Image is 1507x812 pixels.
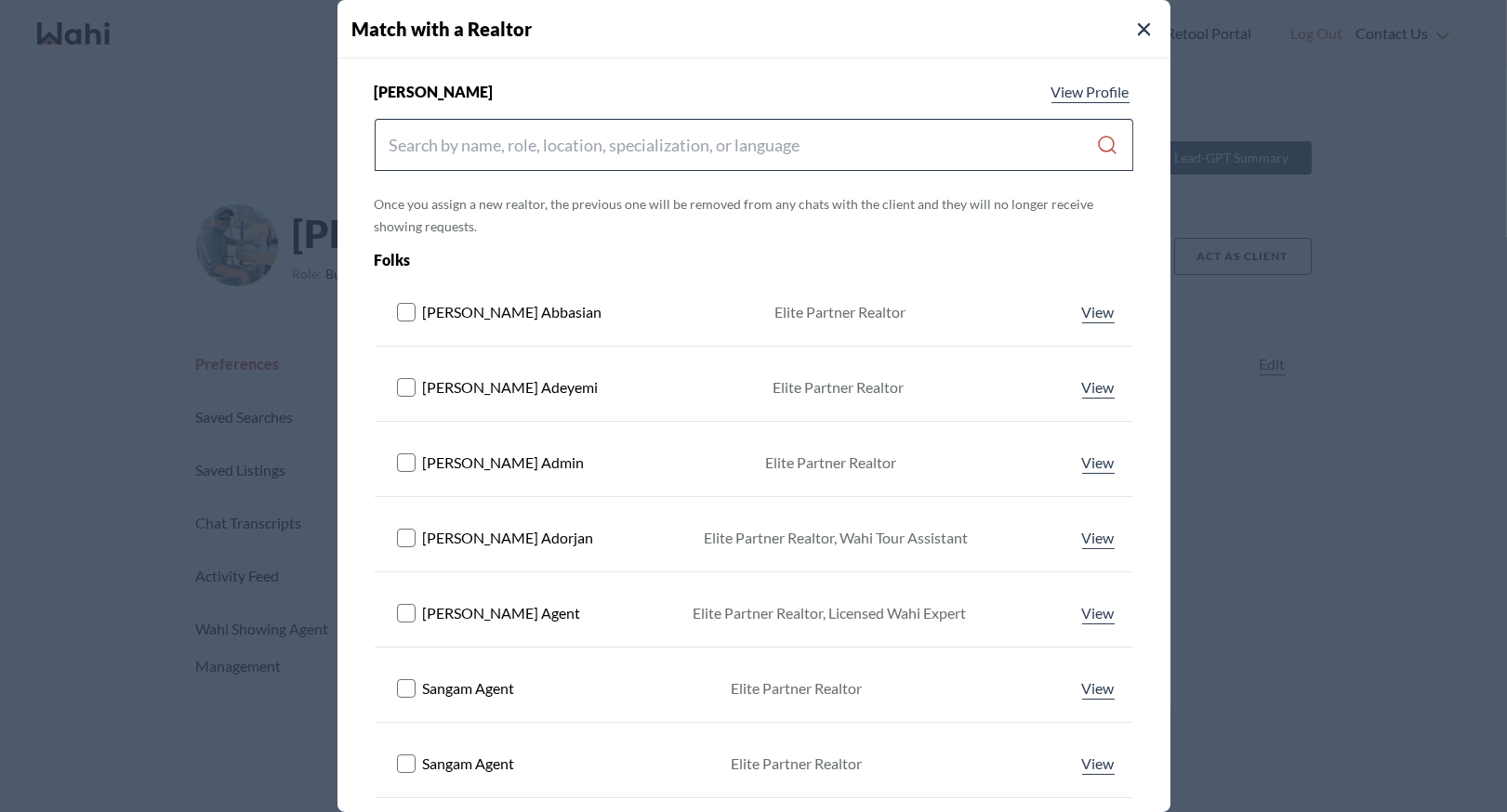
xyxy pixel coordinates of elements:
a: View profile [1078,753,1118,775]
div: Elite Partner Realtor [731,677,862,700]
span: [PERSON_NAME] Adorjan [423,527,594,549]
span: [PERSON_NAME] Agent [423,602,581,624]
div: Elite Partner Realtor [766,452,897,474]
span: [PERSON_NAME] [375,81,494,103]
div: Folks [375,249,982,271]
div: Elite Partner Realtor, Licensed Wahi Expert [693,602,966,624]
a: View profile [1078,527,1118,549]
span: [PERSON_NAME] Abbasian [423,301,602,323]
button: Close Modal [1133,19,1156,41]
h4: Match with a Realtor [352,15,1170,43]
a: View profile [1078,376,1118,399]
a: View profile [1078,677,1118,700]
span: Sangam Agent [423,677,515,700]
a: View profile [1078,301,1118,323]
a: View profile [1078,452,1118,474]
div: Elite Partner Realtor [731,753,862,775]
p: Once you assign a new realtor, the previous one will be removed from any chats with the client an... [375,193,1133,238]
div: Elite Partner Realtor [774,301,906,323]
a: View profile [1048,81,1133,103]
div: Elite Partner Realtor, Wahi Tour Assistant [704,527,968,549]
input: Search input [390,128,1097,162]
span: [PERSON_NAME] Adeyemi [423,376,599,399]
div: Elite Partner Realtor [773,376,904,399]
span: [PERSON_NAME] Admin [423,452,585,474]
a: View profile [1078,602,1118,624]
span: Sangam Agent [423,753,515,775]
